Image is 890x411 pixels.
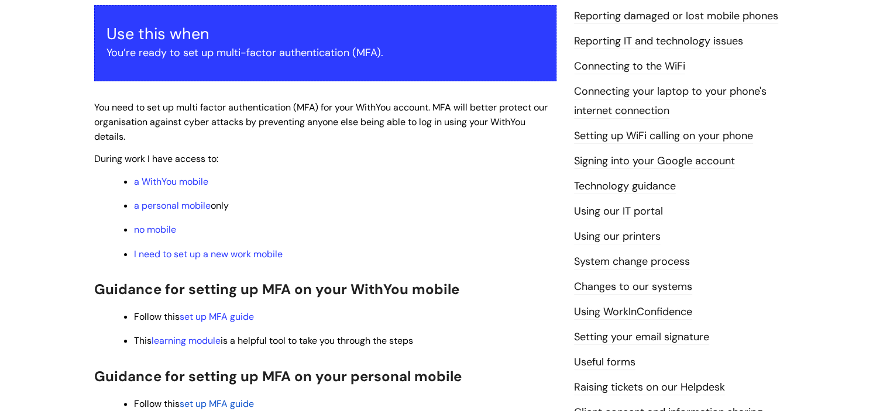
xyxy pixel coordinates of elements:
[134,175,208,188] a: a WithYou mobile
[574,330,709,345] a: Setting your email signature
[106,25,544,43] h3: Use this when
[574,279,692,295] a: Changes to our systems
[574,59,685,74] a: Connecting to the WiFi
[106,43,544,62] p: You’re ready to set up multi-factor authentication (MFA).
[180,310,254,323] a: set up MFA guide
[574,380,725,395] a: Raising tickets on our Helpdesk
[574,204,663,219] a: Using our IT portal
[574,305,692,320] a: Using WorkInConfidence
[134,398,180,410] span: Follow this
[574,154,735,169] a: Signing into your Google account
[574,179,676,194] a: Technology guidance
[574,34,743,49] a: Reporting IT and technology issues
[574,254,690,270] a: System change process
[574,9,778,24] a: Reporting damaged or lost mobile phones
[94,367,462,385] span: Guidance for setting up MFA on your personal mobile
[152,334,221,347] a: learning module
[134,223,176,236] a: no mobile
[94,280,459,298] span: Guidance for setting up MFA on your WithYou mobile
[574,84,767,118] a: Connecting your laptop to your phone's internet connection
[574,229,661,244] a: Using our printers
[134,199,229,212] span: only
[134,199,211,212] a: a personal mobile
[574,355,635,370] a: Useful forms
[94,101,548,143] span: You need to set up multi factor authentication (MFA) for your WithYou account. MFA will better pr...
[180,398,254,410] a: set up MFA guide
[94,153,218,165] span: During work I have access to:
[134,310,254,323] span: Follow this
[134,334,413,347] span: This is a helpful tool to take you through the steps
[574,129,753,144] a: Setting up WiFi calling on your phone
[134,248,283,260] a: I need to set up a new work mobile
